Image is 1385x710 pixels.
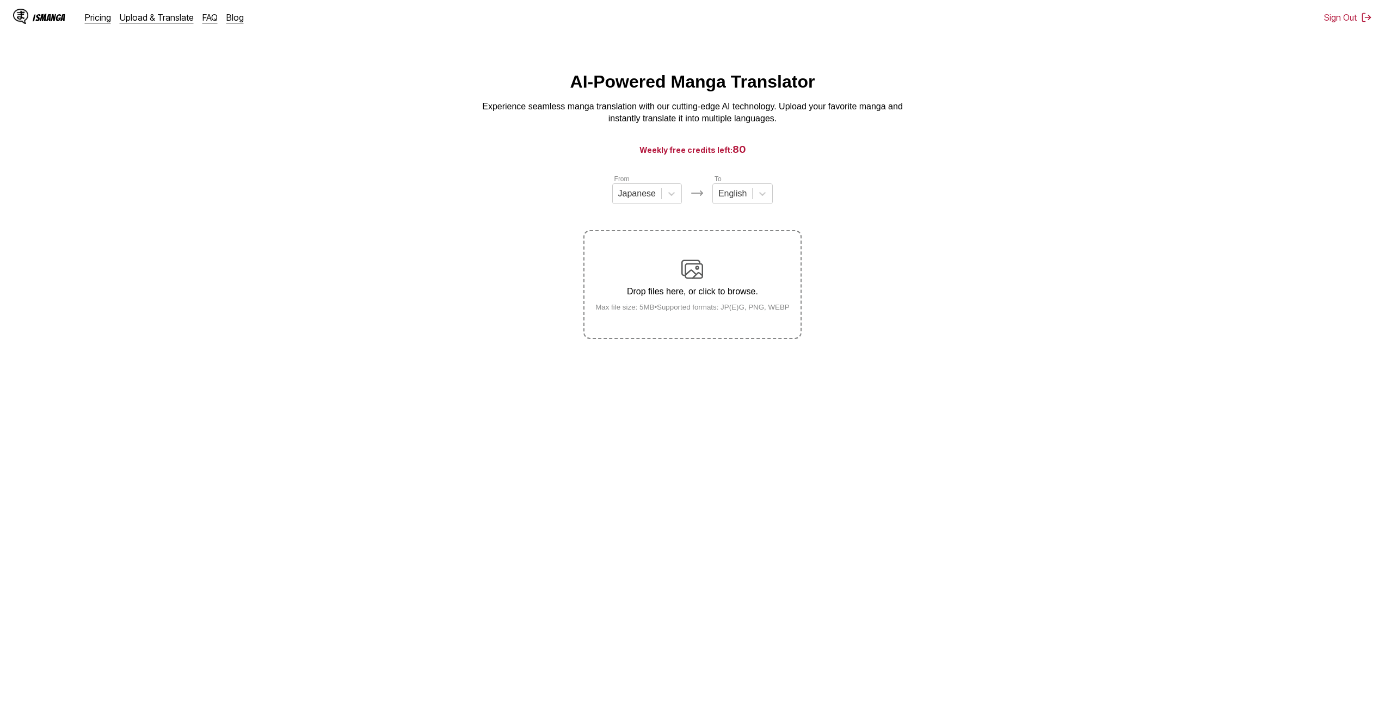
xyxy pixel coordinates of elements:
[1324,12,1372,23] button: Sign Out
[715,175,722,183] label: To
[691,187,704,200] img: Languages icon
[226,12,244,23] a: Blog
[475,101,910,125] p: Experience seamless manga translation with our cutting-edge AI technology. Upload your favorite m...
[614,175,630,183] label: From
[120,12,194,23] a: Upload & Translate
[13,9,28,24] img: IsManga Logo
[587,287,798,297] p: Drop files here, or click to browse.
[13,9,85,26] a: IsManga LogoIsManga
[202,12,218,23] a: FAQ
[33,13,65,23] div: IsManga
[570,72,815,92] h1: AI-Powered Manga Translator
[85,12,111,23] a: Pricing
[26,143,1359,156] h3: Weekly free credits left:
[1361,12,1372,23] img: Sign out
[732,144,746,155] span: 80
[587,303,798,311] small: Max file size: 5MB • Supported formats: JP(E)G, PNG, WEBP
